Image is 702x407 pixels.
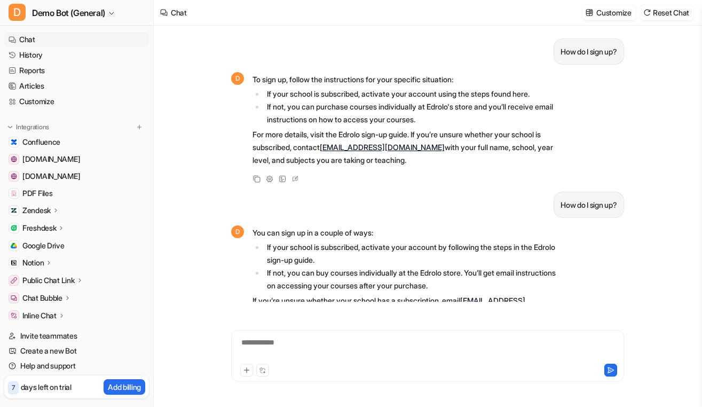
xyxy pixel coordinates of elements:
[264,241,565,267] li: If your school is subscribed, activate your account by following the steps in the Edrolo sign-up ...
[11,295,17,301] img: Chat Bubble
[171,7,187,18] div: Chat
[21,381,72,393] p: days left on trial
[104,379,145,395] button: Add billing
[9,4,26,21] span: D
[11,225,17,231] img: Freshdesk
[22,240,65,251] span: Google Drive
[264,267,565,292] li: If not, you can buy courses individually at the Edrolo store. You’ll get email instructions on ac...
[4,169,149,184] a: www.atlassian.com[DOMAIN_NAME]
[640,5,693,20] button: Reset Chat
[4,135,149,150] a: ConfluenceConfluence
[22,310,57,321] p: Inline Chat
[32,5,105,20] span: Demo Bot (General)
[561,45,617,58] p: How do I sign up?
[264,88,565,100] li: If your school is subscribed, activate your account using the steps found here.
[231,72,244,85] span: D
[253,128,565,167] p: For more details, visit the Edrolo sign-up guide. If you’re unsure whether your school is subscri...
[4,48,149,62] a: History
[22,223,56,233] p: Freshdesk
[22,275,75,286] p: Public Chat Link
[4,32,149,47] a: Chat
[22,293,62,303] p: Chat Bubble
[4,79,149,93] a: Articles
[22,257,44,268] p: Notion
[4,152,149,167] a: www.airbnb.com[DOMAIN_NAME]
[22,188,52,199] span: PDF Files
[22,171,80,182] span: [DOMAIN_NAME]
[22,205,51,216] p: Zendesk
[4,328,149,343] a: Invite teammates
[11,260,17,266] img: Notion
[643,9,651,17] img: reset
[11,242,17,249] img: Google Drive
[582,5,635,20] button: Customize
[4,122,52,132] button: Integrations
[108,381,141,393] p: Add billing
[22,137,60,147] span: Confluence
[561,199,617,212] p: How do I sign up?
[11,312,17,319] img: Inline Chat
[596,7,631,18] p: Customize
[253,226,565,239] p: You can sign up in a couple of ways:
[4,63,149,78] a: Reports
[586,9,593,17] img: customize
[11,173,17,179] img: www.atlassian.com
[320,143,445,152] a: [EMAIL_ADDRESS][DOMAIN_NAME]
[264,100,565,126] li: If not, you can purchase courses individually at Edrolo's store and you’ll receive email instruct...
[16,123,49,131] p: Integrations
[11,207,17,214] img: Zendesk
[12,383,15,393] p: 7
[11,190,17,197] img: PDF Files
[4,186,149,201] a: PDF FilesPDF Files
[136,123,143,131] img: menu_add.svg
[11,139,17,145] img: Confluence
[4,94,149,109] a: Customize
[4,343,149,358] a: Create a new Bot
[253,73,565,86] p: To sign up, follow the instructions for your specific situation:
[4,358,149,373] a: Help and support
[231,225,244,238] span: D
[11,156,17,162] img: www.airbnb.com
[22,154,80,165] span: [DOMAIN_NAME]
[6,123,14,131] img: expand menu
[11,277,17,284] img: Public Chat Link
[4,238,149,253] a: Google DriveGoogle Drive
[253,294,565,333] p: If you’re unsure whether your school has a subscription, email with your full name, school, year ...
